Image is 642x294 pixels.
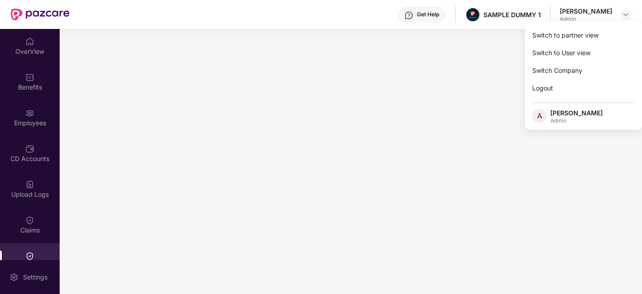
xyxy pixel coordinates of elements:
img: svg+xml;base64,PHN2ZyBpZD0iSG9tZSIgeG1sbnM9Imh0dHA6Ly93d3cudzMub3JnLzIwMDAvc3ZnIiB3aWR0aD0iMjAiIG... [25,37,34,46]
img: svg+xml;base64,PHN2ZyBpZD0iRHJvcGRvd24tMzJ4MzIiIHhtbG5zPSJodHRwOi8vd3d3LnczLm9yZy8yMDAwL3N2ZyIgd2... [622,11,629,18]
img: svg+xml;base64,PHN2ZyBpZD0iSGVscC0zMngzMiIgeG1sbnM9Imh0dHA6Ly93d3cudzMub3JnLzIwMDAvc3ZnIiB3aWR0aD... [404,11,413,20]
div: Settings [20,273,50,282]
img: svg+xml;base64,PHN2ZyBpZD0iVXBsb2FkX0xvZ3MiIGRhdGEtbmFtZT0iVXBsb2FkIExvZ3MiIHhtbG5zPSJodHRwOi8vd3... [25,180,34,189]
div: [PERSON_NAME] [550,109,603,117]
img: svg+xml;base64,PHN2ZyBpZD0iQmVuZWZpdHMiIHhtbG5zPSJodHRwOi8vd3d3LnczLm9yZy8yMDAwL3N2ZyIgd2lkdGg9Ij... [25,73,34,82]
img: svg+xml;base64,PHN2ZyBpZD0iQ2xhaW0iIHhtbG5zPSJodHRwOi8vd3d3LnczLm9yZy8yMDAwL3N2ZyIgd2lkdGg9IjIwIi... [25,216,34,225]
div: Admin [550,117,603,124]
div: Get Help [417,11,439,18]
div: [PERSON_NAME] [560,7,612,15]
img: svg+xml;base64,PHN2ZyBpZD0iQ0RfQWNjb3VudHMiIGRhdGEtbmFtZT0iQ0QgQWNjb3VudHMiIHhtbG5zPSJodHRwOi8vd3... [25,144,34,153]
img: New Pazcare Logo [11,9,70,20]
img: Pazcare_Alternative_logo-01-01.png [466,8,479,21]
div: Admin [560,15,612,23]
img: svg+xml;base64,PHN2ZyBpZD0iQ2xhaW0iIHhtbG5zPSJodHRwOi8vd3d3LnczLm9yZy8yMDAwL3N2ZyIgd2lkdGg9IjIwIi... [25,251,34,261]
img: svg+xml;base64,PHN2ZyBpZD0iU2V0dGluZy0yMHgyMCIgeG1sbnM9Imh0dHA6Ly93d3cudzMub3JnLzIwMDAvc3ZnIiB3aW... [9,273,19,282]
img: svg+xml;base64,PHN2ZyBpZD0iRW1wbG95ZWVzIiB4bWxucz0iaHR0cDovL3d3dy53My5vcmcvMjAwMC9zdmciIHdpZHRoPS... [25,109,34,118]
span: A [537,110,542,121]
div: SAMPLE DUMMY 1 [483,10,541,19]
